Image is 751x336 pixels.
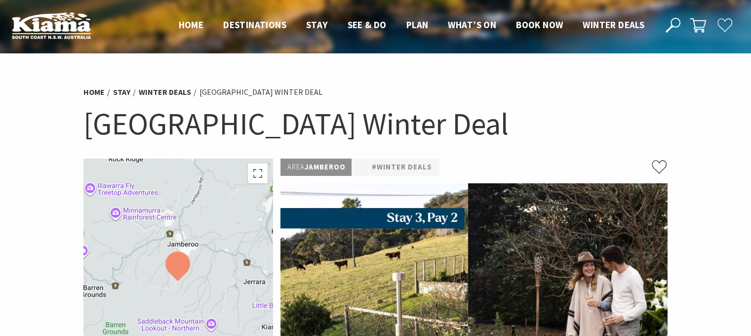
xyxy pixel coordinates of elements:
[583,19,644,31] span: Winter Deals
[12,12,91,39] img: Kiama Logo
[139,87,191,97] a: Winter Deals
[83,87,105,97] a: Home
[306,19,328,31] span: Stay
[223,19,286,31] span: Destinations
[287,162,304,171] span: Area
[83,104,668,144] h1: [GEOGRAPHIC_DATA] Winter Deal
[113,87,130,97] a: Stay
[371,161,432,173] a: #Winter Deals
[348,19,387,31] span: See & Do
[248,164,268,183] button: Toggle fullscreen view
[179,19,204,31] span: Home
[448,19,496,31] span: What’s On
[406,19,429,31] span: Plan
[199,86,322,99] li: [GEOGRAPHIC_DATA] Winter Deal
[516,19,563,31] span: Book now
[169,17,654,34] nav: Main Menu
[280,159,352,176] p: Jamberoo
